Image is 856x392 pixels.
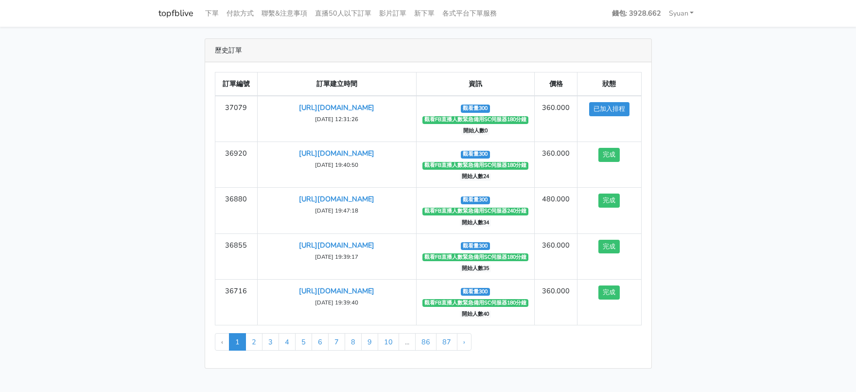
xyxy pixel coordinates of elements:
button: 已加入排程 [589,102,629,116]
td: 360.000 [535,233,577,279]
span: 觀看FB直播人數緊急備用SC伺服器180分鐘 [422,162,529,170]
a: [URL][DOMAIN_NAME] [299,194,374,204]
a: [URL][DOMAIN_NAME] [299,240,374,250]
a: 錢包: 3928.662 [608,4,665,23]
a: 2 [245,333,262,351]
small: [DATE] 19:39:40 [315,299,358,306]
a: [URL][DOMAIN_NAME] [299,286,374,296]
span: 開始人數24 [460,173,491,181]
td: 36855 [215,233,258,279]
a: 新下單 [410,4,438,23]
span: 開始人數34 [460,219,491,227]
span: 1 [229,333,246,351]
th: 價格 [535,72,577,96]
a: 直播50人以下訂單 [311,4,375,23]
small: [DATE] 19:40:50 [315,161,358,169]
span: 觀看FB直播人數緊急備用SC伺服器180分鐘 [422,253,529,261]
td: 36920 [215,142,258,188]
span: 觀看量300 [461,105,490,112]
th: 資訊 [416,72,535,96]
td: 37079 [215,96,258,142]
a: [URL][DOMAIN_NAME] [299,103,374,112]
a: 86 [415,333,437,351]
td: 36716 [215,279,258,325]
td: 480.000 [535,188,577,233]
a: 8 [345,333,362,351]
a: 6 [312,333,329,351]
strong: 錢包: 3928.662 [612,8,661,18]
small: [DATE] 19:39:17 [315,253,358,261]
button: 完成 [598,194,620,208]
small: [DATE] 12:31:26 [315,115,358,123]
span: 觀看FB直播人數緊急備用SC伺服器240分鐘 [422,208,529,215]
a: 各式平台下單服務 [438,4,501,23]
td: 36880 [215,188,258,233]
a: Syuan [665,4,698,23]
a: 87 [436,333,457,351]
li: « Previous [215,333,229,351]
a: 10 [378,333,399,351]
span: 觀看FB直播人數緊急備用SC伺服器180分鐘 [422,299,529,307]
th: 訂單編號 [215,72,258,96]
a: 聯繫&注意事項 [258,4,311,23]
button: 完成 [598,148,620,162]
span: 觀看量300 [461,242,490,250]
td: 360.000 [535,279,577,325]
a: Next » [457,333,472,351]
a: 9 [361,333,378,351]
td: 360.000 [535,142,577,188]
a: 影片訂單 [375,4,410,23]
a: 下單 [201,4,223,23]
th: 訂單建立時間 [258,72,416,96]
a: 3 [262,333,279,351]
a: 4 [279,333,296,351]
a: [URL][DOMAIN_NAME] [299,148,374,158]
th: 狀態 [577,72,641,96]
td: 360.000 [535,96,577,142]
div: 歷史訂單 [205,39,651,62]
a: 付款方式 [223,4,258,23]
span: 觀看FB直播人數緊急備用SC伺服器180分鐘 [422,116,529,124]
span: 觀看量300 [461,151,490,159]
button: 完成 [598,285,620,300]
span: 開始人數35 [460,265,491,272]
span: 開始人數40 [460,310,491,318]
span: 觀看量300 [461,196,490,204]
small: [DATE] 19:47:18 [315,207,358,214]
button: 完成 [598,240,620,254]
a: topfblive [158,4,193,23]
a: 5 [295,333,312,351]
span: 開始人數0 [461,127,490,135]
span: 觀看量300 [461,288,490,296]
a: 7 [328,333,345,351]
